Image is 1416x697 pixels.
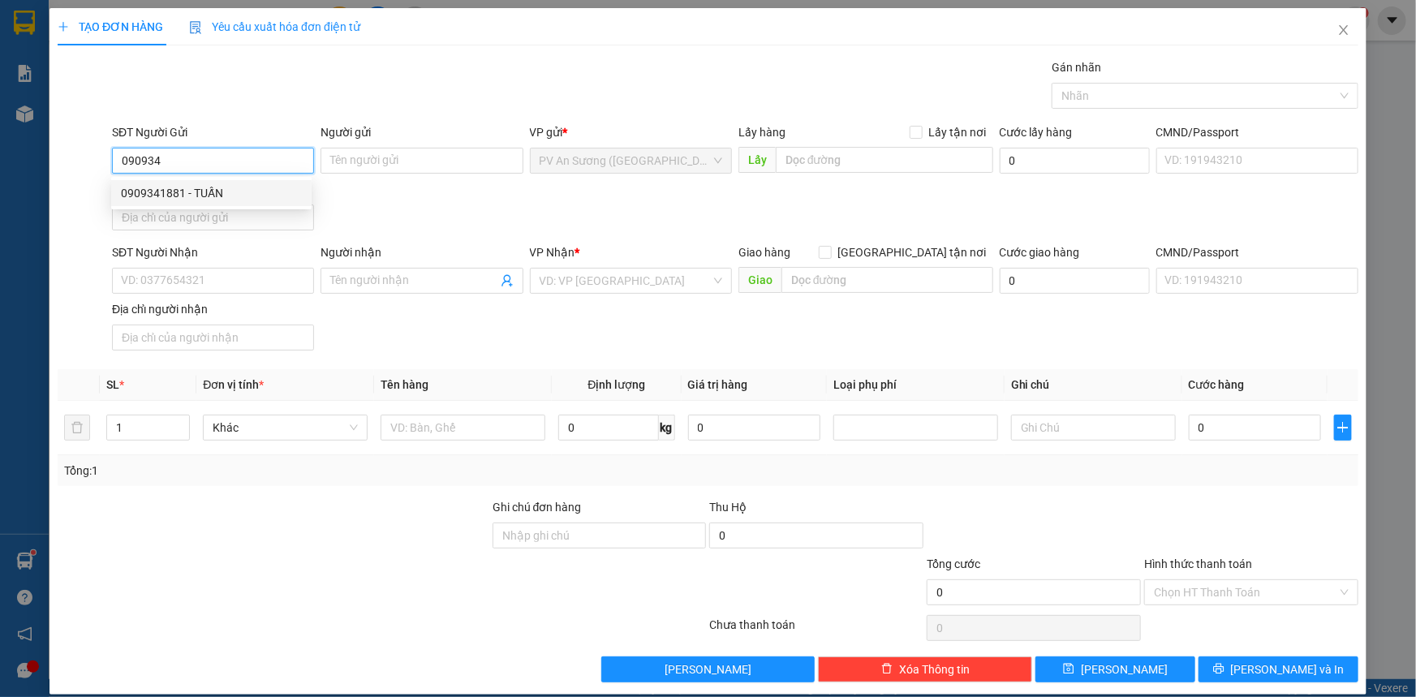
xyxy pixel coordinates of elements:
[106,378,119,391] span: SL
[587,378,645,391] span: Định lượng
[1189,378,1245,391] span: Cước hàng
[832,243,993,261] span: [GEOGRAPHIC_DATA] tận nơi
[321,123,523,141] div: Người gửi
[781,267,993,293] input: Dọc đường
[927,557,980,570] span: Tổng cước
[1063,663,1074,676] span: save
[738,126,785,139] span: Lấy hàng
[540,148,722,173] span: PV An Sương (Hàng Hóa)
[112,243,314,261] div: SĐT Người Nhận
[1000,148,1150,174] input: Cước lấy hàng
[1199,656,1358,682] button: printer[PERSON_NAME] và In
[899,660,970,678] span: Xóa Thông tin
[111,180,312,206] div: 0909341881 - TUẤN
[213,415,358,440] span: Khác
[1035,656,1195,682] button: save[PERSON_NAME]
[189,20,360,33] span: Yêu cầu xuất hóa đơn điện tử
[189,21,202,34] img: icon
[1231,660,1345,678] span: [PERSON_NAME] và In
[1081,660,1168,678] span: [PERSON_NAME]
[923,123,993,141] span: Lấy tận nơi
[112,204,314,230] input: Địa chỉ của người gửi
[1335,421,1351,434] span: plus
[1156,243,1358,261] div: CMND/Passport
[665,660,751,678] span: [PERSON_NAME]
[58,20,163,33] span: TẠO ĐƠN HÀNG
[381,415,545,441] input: VD: Bàn, Ghế
[738,147,776,173] span: Lấy
[1011,415,1176,441] input: Ghi Chú
[688,415,820,441] input: 0
[601,656,816,682] button: [PERSON_NAME]
[64,415,90,441] button: delete
[827,369,1005,401] th: Loại phụ phí
[1337,24,1350,37] span: close
[1000,268,1150,294] input: Cước giao hàng
[530,246,575,259] span: VP Nhận
[1005,369,1182,401] th: Ghi chú
[1156,123,1358,141] div: CMND/Passport
[112,300,314,318] div: Địa chỉ người nhận
[738,246,790,259] span: Giao hàng
[708,616,926,644] div: Chưa thanh toán
[493,501,582,514] label: Ghi chú đơn hàng
[121,184,302,202] div: 0909341881 - TUẤN
[1144,557,1252,570] label: Hình thức thanh toán
[203,378,264,391] span: Đơn vị tính
[112,325,314,351] input: Địa chỉ của người nhận
[709,501,747,514] span: Thu Hộ
[112,123,314,141] div: SĐT Người Gửi
[1213,663,1224,676] span: printer
[776,147,993,173] input: Dọc đường
[501,274,514,287] span: user-add
[381,378,428,391] span: Tên hàng
[1334,415,1352,441] button: plus
[1321,8,1367,54] button: Close
[58,21,69,32] span: plus
[493,523,707,549] input: Ghi chú đơn hàng
[738,267,781,293] span: Giao
[881,663,893,676] span: delete
[688,378,748,391] span: Giá trị hàng
[1000,126,1073,139] label: Cước lấy hàng
[321,243,523,261] div: Người nhận
[1052,61,1101,74] label: Gán nhãn
[818,656,1032,682] button: deleteXóa Thông tin
[1000,246,1080,259] label: Cước giao hàng
[530,123,732,141] div: VP gửi
[659,415,675,441] span: kg
[64,462,547,480] div: Tổng: 1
